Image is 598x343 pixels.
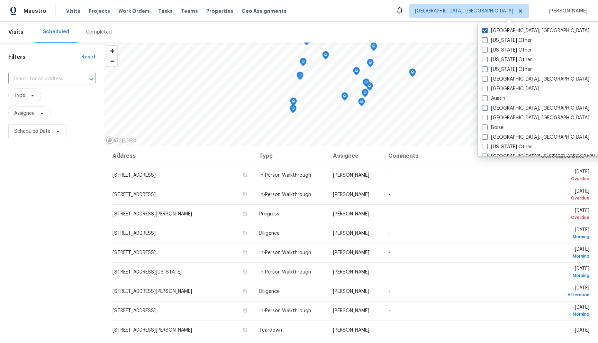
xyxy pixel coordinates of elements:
[362,89,369,100] div: Map marker
[388,192,390,197] span: -
[24,8,46,15] span: Maestro
[482,114,589,121] label: [GEOGRAPHIC_DATA], [GEOGRAPHIC_DATA]
[107,56,117,66] span: Zoom out
[259,212,279,216] span: Progress
[86,29,112,36] div: Completed
[333,212,369,216] span: [PERSON_NAME]
[112,308,156,313] span: [STREET_ADDRESS]
[81,54,96,61] div: Reset
[259,289,280,294] span: Diligence
[259,231,280,236] span: Diligence
[242,191,248,197] button: Copy Address
[415,8,513,15] span: [GEOGRAPHIC_DATA], [GEOGRAPHIC_DATA]
[482,66,532,73] label: [US_STATE] Other
[112,192,156,197] span: [STREET_ADDRESS]
[333,270,369,275] span: [PERSON_NAME]
[532,228,589,240] span: [DATE]
[106,136,136,144] a: Mapbox homepage
[532,214,589,221] div: Overdue
[333,192,369,197] span: [PERSON_NAME]
[482,37,532,44] label: [US_STATE] Other
[383,146,526,166] th: Comments
[259,173,311,178] span: In-Person Walkthrough
[388,173,390,178] span: -
[327,146,383,166] th: Assignee
[532,311,589,318] div: Morning
[14,128,51,135] span: Scheduled Date
[532,233,589,240] div: Morning
[358,98,365,109] div: Map marker
[14,110,35,117] span: Assignee
[242,288,248,294] button: Copy Address
[333,250,369,255] span: [PERSON_NAME]
[482,105,589,112] label: [GEOGRAPHIC_DATA], [GEOGRAPHIC_DATA]
[242,230,248,236] button: Copy Address
[546,8,588,15] span: [PERSON_NAME]
[8,54,81,61] h1: Filters
[66,8,80,15] span: Visits
[482,85,539,92] label: [GEOGRAPHIC_DATA]
[112,173,156,178] span: [STREET_ADDRESS]
[341,92,348,103] div: Map marker
[532,175,589,182] div: Overdue
[532,169,589,182] span: [DATE]
[482,143,532,150] label: [US_STATE] Other
[482,124,504,131] label: Boise
[532,189,589,202] span: [DATE]
[388,250,390,255] span: -
[181,8,198,15] span: Teams
[367,59,374,69] div: Map marker
[388,212,390,216] span: -
[300,58,307,68] div: Map marker
[259,308,311,313] span: In-Person Walkthrough
[112,289,192,294] span: [STREET_ADDRESS][PERSON_NAME]
[370,43,377,53] div: Map marker
[333,173,369,178] span: [PERSON_NAME]
[532,286,589,298] span: [DATE]
[333,308,369,313] span: [PERSON_NAME]
[259,192,311,197] span: In-Person Walkthrough
[532,272,589,279] div: Morning
[112,231,156,236] span: [STREET_ADDRESS]
[366,82,373,93] div: Map marker
[532,208,589,221] span: [DATE]
[388,328,390,333] span: -
[8,74,76,84] input: Search for an address...
[112,212,192,216] span: [STREET_ADDRESS][PERSON_NAME]
[242,307,248,314] button: Copy Address
[118,8,150,15] span: Work Orders
[532,291,589,298] div: Afternoon
[104,43,598,146] canvas: Map
[333,328,369,333] span: [PERSON_NAME]
[242,211,248,217] button: Copy Address
[482,47,532,54] label: [US_STATE] Other
[259,250,311,255] span: In-Person Walkthrough
[242,172,248,178] button: Copy Address
[242,327,248,333] button: Copy Address
[532,195,589,202] div: Overdue
[254,146,327,166] th: Type
[482,76,589,83] label: [GEOGRAPHIC_DATA], [GEOGRAPHIC_DATA]
[87,74,96,84] button: Open
[112,250,156,255] span: [STREET_ADDRESS]
[409,68,416,79] div: Map marker
[242,269,248,275] button: Copy Address
[532,247,589,260] span: [DATE]
[388,308,390,313] span: -
[206,8,233,15] span: Properties
[526,146,590,166] th: Scheduled Date ↑
[89,8,110,15] span: Projects
[112,270,182,275] span: [STREET_ADDRESS][US_STATE]
[333,289,369,294] span: [PERSON_NAME]
[388,289,390,294] span: -
[112,328,192,333] span: [STREET_ADDRESS][PERSON_NAME]
[388,270,390,275] span: -
[107,46,117,56] button: Zoom in
[482,27,589,34] label: [GEOGRAPHIC_DATA], [GEOGRAPHIC_DATA]
[532,253,589,260] div: Morning
[242,8,287,15] span: Geo Assignments
[297,72,303,82] div: Map marker
[242,249,248,256] button: Copy Address
[482,95,505,102] label: Austin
